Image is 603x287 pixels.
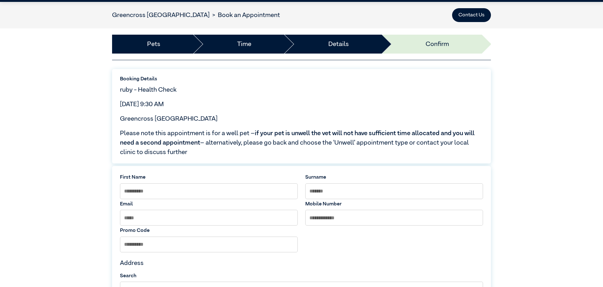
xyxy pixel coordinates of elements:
[237,39,251,49] a: Time
[120,87,176,93] span: ruby - Health Check
[120,130,475,146] span: if your pet is unwell the vet will not have sufficient time allocated and you will need a second ...
[120,227,298,234] label: Promo Code
[120,259,483,267] h4: Address
[328,39,349,49] a: Details
[147,39,160,49] a: Pets
[112,12,210,18] a: Greencross [GEOGRAPHIC_DATA]
[120,101,164,107] span: [DATE] 9:30 AM
[305,174,483,181] label: Surname
[305,200,483,208] label: Mobile Number
[120,75,483,83] label: Booking Details
[112,10,280,20] nav: breadcrumb
[452,8,491,22] button: Contact Us
[120,200,298,208] label: Email
[120,272,483,280] label: Search
[120,174,298,181] label: First Name
[210,10,280,20] li: Book an Appointment
[120,129,483,157] span: Please note this appointment is for a well pet – – alternatively, please go back and choose the ‘...
[120,116,218,122] span: Greencross [GEOGRAPHIC_DATA]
